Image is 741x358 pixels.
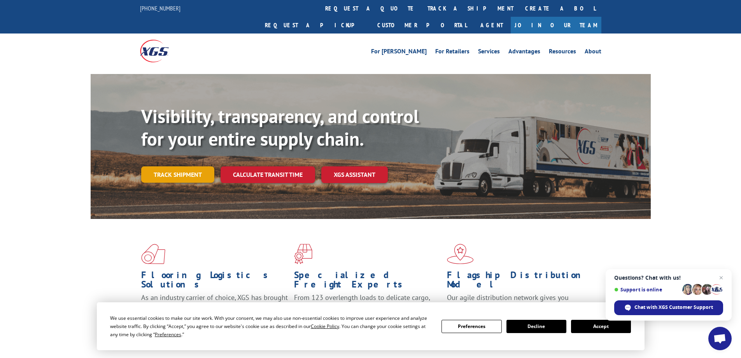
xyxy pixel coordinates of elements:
span: As an industry carrier of choice, XGS has brought innovation and dedication to flooring logistics... [141,293,288,321]
h1: Flagship Distribution Model [447,270,594,293]
button: Accept [571,320,631,333]
img: xgs-icon-total-supply-chain-intelligence-red [141,244,165,264]
span: Cookie Policy [311,323,339,330]
a: For [PERSON_NAME] [371,48,427,57]
a: Customer Portal [371,17,473,34]
div: We use essential cookies to make our site work. With your consent, we may also use non-essential ... [110,314,432,339]
a: About [585,48,601,57]
h1: Specialized Freight Experts [294,270,441,293]
img: xgs-icon-focused-on-flooring-red [294,244,312,264]
a: Track shipment [141,166,214,183]
span: Questions? Chat with us! [614,275,723,281]
a: Calculate transit time [221,166,315,183]
a: Join Our Team [511,17,601,34]
a: Resources [549,48,576,57]
a: XGS ASSISTANT [321,166,388,183]
a: Agent [473,17,511,34]
span: Chat with XGS Customer Support [614,300,723,315]
a: Open chat [708,327,732,350]
span: Preferences [155,331,181,338]
p: From 123 overlength loads to delicate cargo, our experienced staff knows the best way to move you... [294,293,441,328]
span: Our agile distribution network gives you nationwide inventory management on demand. [447,293,590,311]
button: Preferences [441,320,501,333]
a: Request a pickup [259,17,371,34]
div: Cookie Consent Prompt [97,302,645,350]
a: For Retailers [435,48,469,57]
h1: Flooring Logistics Solutions [141,270,288,293]
button: Decline [506,320,566,333]
span: Chat with XGS Customer Support [634,304,713,311]
a: Services [478,48,500,57]
a: [PHONE_NUMBER] [140,4,180,12]
b: Visibility, transparency, and control for your entire supply chain. [141,104,419,151]
span: Support is online [614,287,680,293]
a: Advantages [508,48,540,57]
img: xgs-icon-flagship-distribution-model-red [447,244,474,264]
